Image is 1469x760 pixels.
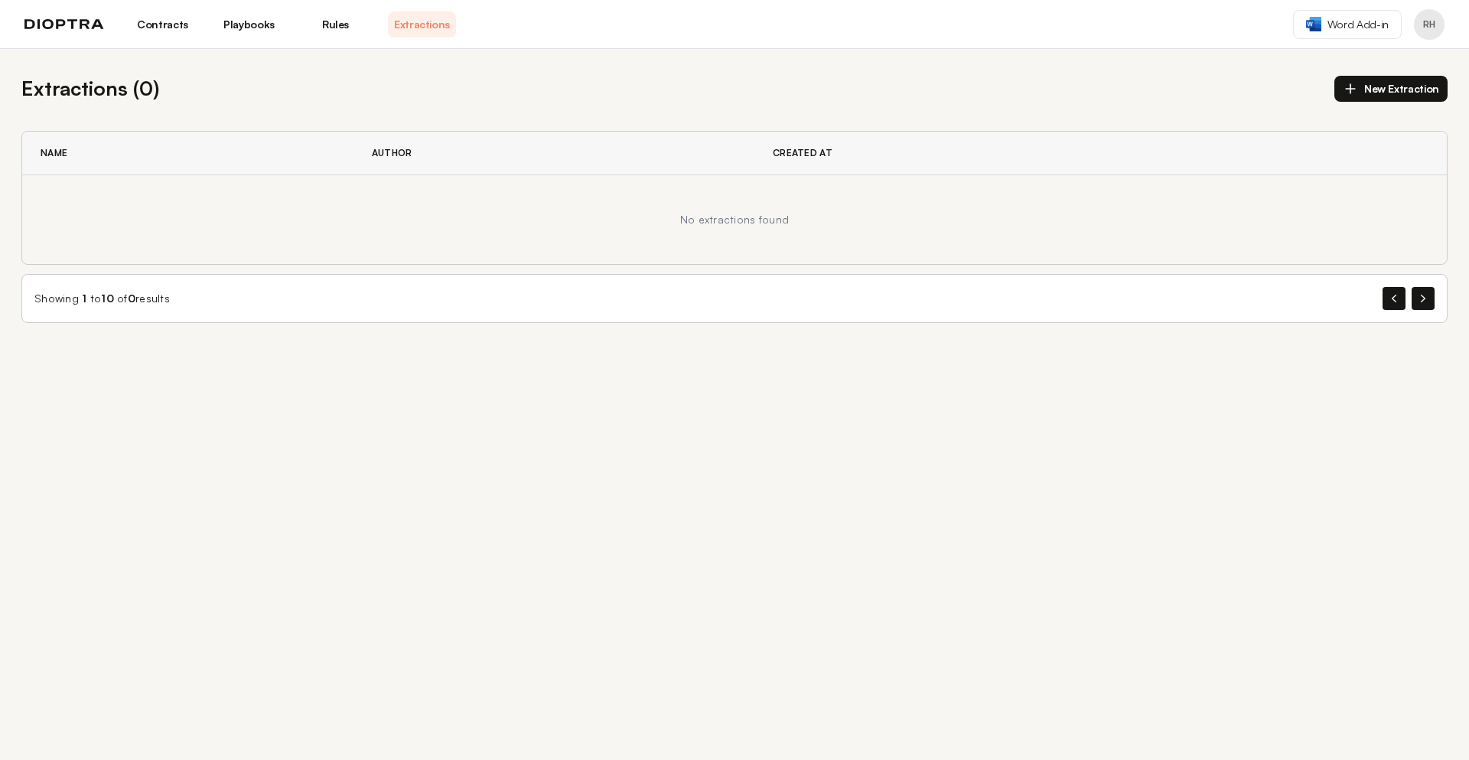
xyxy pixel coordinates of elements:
img: word [1306,17,1321,31]
span: Word Add-in [1327,17,1389,32]
div: Showing to of results [34,291,170,306]
a: Word Add-in [1293,10,1402,39]
a: Playbooks [215,11,283,38]
a: Contracts [129,11,197,38]
span: 0 [128,292,135,305]
span: 1 [82,292,86,305]
div: No extractions found [41,212,1428,227]
button: Next [1412,287,1435,310]
button: Previous [1383,287,1405,310]
th: Name [22,132,353,175]
button: New Extraction [1334,76,1448,102]
img: logo [24,19,104,30]
th: Created At [754,132,1256,175]
th: Author [353,132,754,175]
a: Rules [301,11,370,38]
h2: Extractions ( 0 ) [21,73,159,103]
span: 10 [101,292,114,305]
a: Extractions [388,11,456,38]
button: Profile menu [1414,9,1445,40]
